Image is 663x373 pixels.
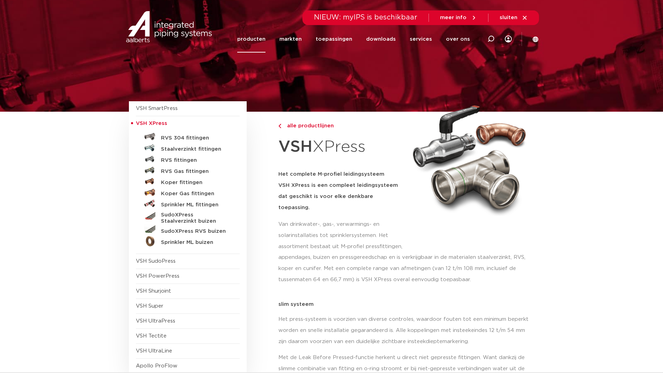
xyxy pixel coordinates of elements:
[278,122,404,130] a: alle productlijnen
[136,333,167,339] a: VSH Tectite
[278,169,404,213] h5: Het complete M-profiel leidingsysteem VSH XPress is een compleet leidingsysteem dat geschikt is v...
[278,139,313,155] strong: VSH
[500,15,528,21] a: sluiten
[161,202,230,208] h5: Sprinkler ML fittingen
[314,14,417,21] span: NIEUW: myIPS is beschikbaar
[136,318,175,324] a: VSH UltraPress
[161,239,230,246] h5: Sprinkler ML buizen
[136,131,240,142] a: RVS 304 fittingen
[161,212,230,224] h5: SudoXPress Staalverzinkt buizen
[136,273,179,279] a: VSH PowerPress
[440,15,467,20] span: meer info
[446,26,470,53] a: over ons
[366,26,396,53] a: downloads
[136,176,240,187] a: Koper fittingen
[237,26,265,53] a: producten
[278,314,534,347] p: Het press-systeem is voorzien van diverse controles, waardoor fouten tot een minimum beperkt word...
[440,15,477,21] a: meer info
[237,26,470,53] nav: Menu
[161,228,230,235] h5: SudoXPress RVS buizen
[283,123,334,128] span: alle productlijnen
[136,236,240,247] a: Sprinkler ML buizen
[136,259,176,264] a: VSH SudoPress
[279,26,302,53] a: markten
[161,146,230,152] h5: Staalverzinkt fittingen
[161,135,230,141] h5: RVS 304 fittingen
[316,26,352,53] a: toepassingen
[278,124,281,128] img: chevron-right.svg
[136,209,240,224] a: SudoXPress Staalverzinkt buizen
[278,219,404,252] p: Van drinkwater-, gas-, verwarmings- en solarinstallaties tot sprinklersystemen. Het assortiment b...
[136,153,240,165] a: RVS fittingen
[161,191,230,197] h5: Koper Gas fittingen
[278,302,534,307] p: slim systeem
[136,142,240,153] a: Staalverzinkt fittingen
[278,134,404,160] h1: XPress
[161,157,230,164] h5: RVS fittingen
[136,363,177,368] a: Apollo ProFlow
[136,224,240,236] a: SudoXPress RVS buizen
[136,106,178,111] a: VSH SmartPress
[136,165,240,176] a: RVS Gas fittingen
[136,348,172,354] a: VSH UltraLine
[161,168,230,175] h5: RVS Gas fittingen
[161,180,230,186] h5: Koper fittingen
[136,187,240,198] a: Koper Gas fittingen
[500,15,517,20] span: sluiten
[410,26,432,53] a: services
[136,198,240,209] a: Sprinkler ML fittingen
[136,121,167,126] span: VSH XPress
[136,288,171,294] a: VSH Shurjoint
[136,303,163,309] a: VSH Super
[278,252,534,285] p: appendages, buizen en pressgereedschap en is verkrijgbaar in de materialen staalverzinkt, RVS, ko...
[505,31,512,47] div: my IPS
